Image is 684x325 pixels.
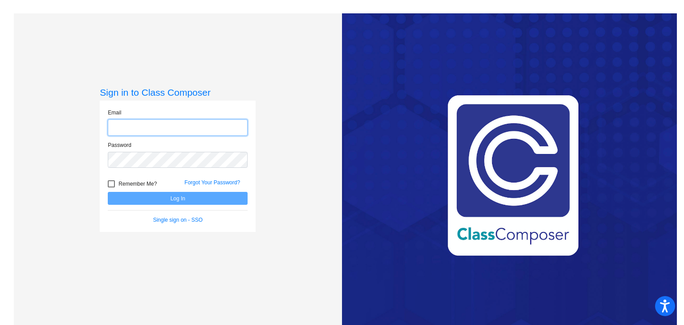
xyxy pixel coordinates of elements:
[108,109,121,117] label: Email
[184,179,240,186] a: Forgot Your Password?
[100,87,256,98] h3: Sign in to Class Composer
[153,217,203,223] a: Single sign on - SSO
[118,179,157,189] span: Remember Me?
[108,141,131,149] label: Password
[108,192,248,205] button: Log In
